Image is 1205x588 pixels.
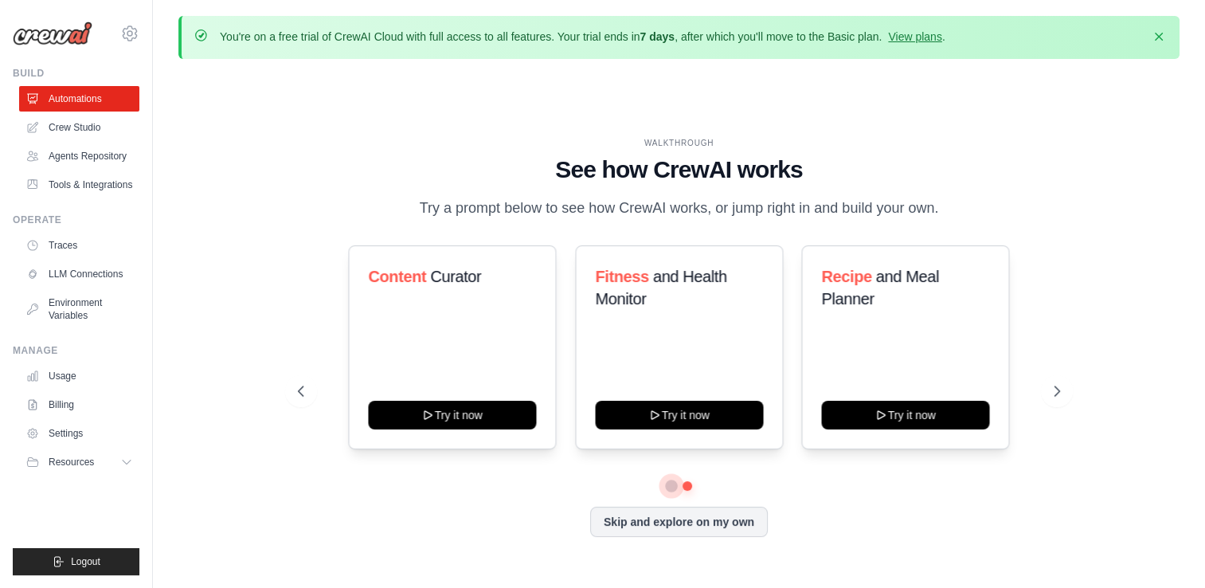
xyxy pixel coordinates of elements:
span: and Health Monitor [595,268,726,308]
button: Skip and explore on my own [590,507,768,537]
button: Try it now [595,401,763,429]
a: Crew Studio [19,115,139,140]
span: Curator [431,268,482,285]
div: WALKTHROUGH [298,137,1061,149]
iframe: Chat Widget [1125,512,1205,588]
a: Agents Repository [19,143,139,169]
a: Settings [19,421,139,446]
a: Automations [19,86,139,112]
a: Usage [19,363,139,389]
img: Logo [13,22,92,45]
span: Content [369,268,427,285]
span: Logout [71,555,100,568]
div: Widget de chat [1125,512,1205,588]
span: Fitness [595,268,648,285]
p: You're on a free trial of CrewAI Cloud with full access to all features. Your trial ends in , aft... [220,29,945,45]
a: Tools & Integrations [19,172,139,198]
a: LLM Connections [19,261,139,287]
button: Try it now [822,401,990,429]
button: Logout [13,548,139,575]
span: Resources [49,456,94,468]
button: Try it now [369,401,537,429]
a: View plans [888,30,941,43]
a: Environment Variables [19,290,139,328]
a: Traces [19,233,139,258]
strong: 7 days [640,30,675,43]
div: Build [13,67,139,80]
div: Manage [13,344,139,357]
h1: See how CrewAI works [298,155,1061,184]
span: Recipe [822,268,872,285]
span: and Meal Planner [822,268,939,308]
div: Operate [13,214,139,226]
button: Resources [19,449,139,475]
a: Billing [19,392,139,417]
p: Try a prompt below to see how CrewAI works, or jump right in and build your own. [412,197,947,220]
